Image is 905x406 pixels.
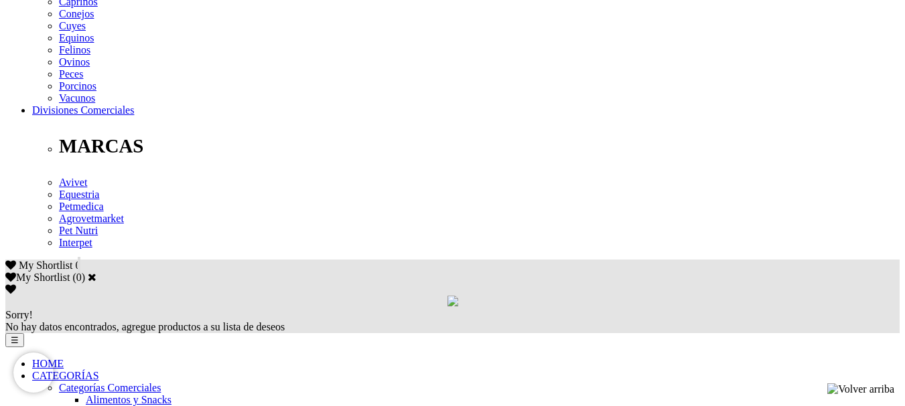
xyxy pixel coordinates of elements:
span: My Shortlist [19,260,72,271]
a: Alimentos y Snacks [86,394,171,405]
a: Vacunos [59,92,95,104]
a: Categorías Comerciales [59,382,161,393]
div: No hay datos encontrados, agregue productos a su lista de deseos [5,309,900,333]
a: Cerrar [88,272,96,282]
button: ☰ [5,333,24,347]
span: Sorry! [5,309,33,320]
a: Cuyes [59,20,86,31]
label: 0 [76,272,82,283]
a: Ovinos [59,56,90,68]
a: Felinos [59,44,90,56]
a: Avivet [59,177,87,188]
a: Interpet [59,237,92,248]
a: Porcinos [59,80,96,92]
a: CATEGORÍAS [32,370,99,381]
span: ( ) [72,272,85,283]
iframe: Brevo live chat [13,352,54,393]
a: Conejos [59,8,94,19]
img: Volver arriba [827,383,894,395]
label: My Shortlist [5,272,70,283]
a: Equestria [59,189,99,200]
a: Agrovetmarket [59,213,124,224]
p: MARCAS [59,135,900,157]
span: 0 [75,260,80,271]
a: Petmedica [59,201,104,212]
a: Equinos [59,32,94,43]
img: loading.gif [447,296,458,306]
a: Peces [59,68,83,80]
a: Pet Nutri [59,225,98,236]
a: Divisiones Comerciales [32,104,134,116]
